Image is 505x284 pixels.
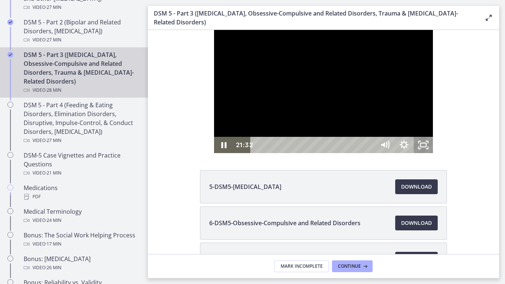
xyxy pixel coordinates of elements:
[247,107,266,123] button: Show settings menu
[209,219,360,227] span: 6-DSM5-Obsessive-Compulsive and Related Disorders
[24,3,139,12] div: Video
[148,30,499,153] iframe: Video Lesson
[395,252,438,267] a: Download
[24,18,139,44] div: DSM 5 - Part 2 (Bipolar and Related Disorders, [MEDICAL_DATA])
[24,263,139,272] div: Video
[24,207,139,225] div: Medical Terminology
[24,216,139,225] div: Video
[45,169,61,177] span: · 21 min
[45,240,61,248] span: · 17 min
[45,216,61,225] span: · 24 min
[401,219,432,227] span: Download
[24,254,139,272] div: Bonus: [MEDICAL_DATA]
[266,107,285,123] button: Unfullscreen
[154,9,472,27] h3: DSM 5 - Part 3 ([MEDICAL_DATA], Obsessive-Compulsive and Related Disorders, Trauma & [MEDICAL_DAT...
[24,192,139,201] div: PDF
[24,50,139,95] div: DSM 5 - Part 3 ([MEDICAL_DATA], Obsessive-Compulsive and Related Disorders, Trauma & [MEDICAL_DAT...
[401,182,432,191] span: Download
[45,3,61,12] span: · 27 min
[395,179,438,194] a: Download
[24,35,139,44] div: Video
[332,260,373,272] button: Continue
[45,86,61,95] span: · 28 min
[45,136,61,145] span: · 27 min
[24,240,139,248] div: Video
[24,231,139,248] div: Bonus: The Social Work Helping Process
[395,216,438,230] a: Download
[24,86,139,95] div: Video
[281,263,323,269] span: Mark Incomplete
[24,169,139,177] div: Video
[24,151,139,177] div: DSM-5 Case Vignettes and Practice Questions
[24,183,139,201] div: Medications
[227,107,247,123] button: Mute
[209,182,281,191] span: 5-DSM5-[MEDICAL_DATA]
[7,52,13,58] i: Completed
[338,263,361,269] span: Continue
[45,263,61,272] span: · 26 min
[45,35,61,44] span: · 27 min
[24,101,139,145] div: DSM 5 - Part 4 (Feeding & Eating Disorders, Elimination Disorders, Disruptive, Impulse-Control, &...
[274,260,329,272] button: Mark Incomplete
[7,19,13,25] i: Completed
[24,136,139,145] div: Video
